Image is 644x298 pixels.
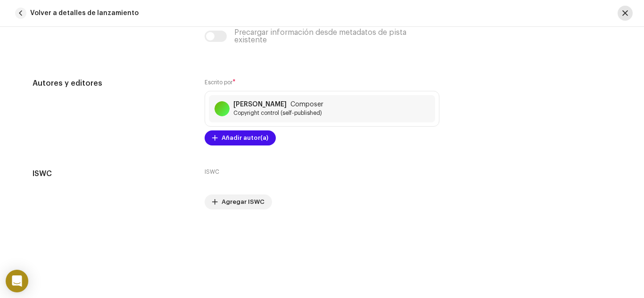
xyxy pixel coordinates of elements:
h5: Autores y editores [33,78,190,89]
span: Composer [290,101,323,108]
span: Añadir autor(a) [222,129,268,147]
label: ISWC [205,168,219,176]
small: Escrito por [205,80,232,85]
strong: [PERSON_NAME] [233,101,287,108]
button: Agregar ISWC [205,194,272,209]
h5: ISWC [33,168,190,179]
button: Añadir autor(a) [205,130,276,145]
span: Agregar ISWC [222,193,264,211]
div: Open Intercom Messenger [6,270,28,292]
span: Copyright control (self-published) [233,109,323,117]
